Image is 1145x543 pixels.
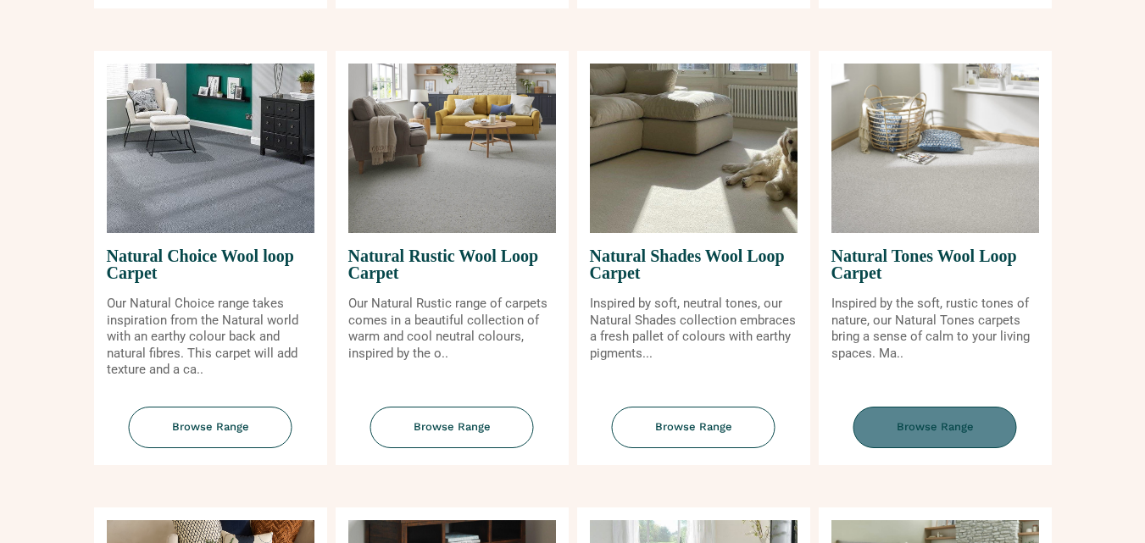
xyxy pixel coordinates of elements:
[831,64,1039,233] img: Natural Tones Wool Loop Carpet
[107,233,314,296] span: Natural Choice Wool loop Carpet
[94,407,327,465] a: Browse Range
[577,407,810,465] a: Browse Range
[107,296,314,379] p: Our Natural Choice range takes inspiration from the Natural world with an earthy colour back and ...
[348,233,556,296] span: Natural Rustic Wool Loop Carpet
[129,407,292,448] span: Browse Range
[853,407,1017,448] span: Browse Range
[370,407,534,448] span: Browse Range
[590,233,798,296] span: Natural Shades Wool Loop Carpet
[336,407,569,465] a: Browse Range
[348,296,556,362] p: Our Natural Rustic range of carpets comes in a beautiful collection of warm and cool neutral colo...
[819,407,1052,465] a: Browse Range
[348,64,556,233] img: Natural Rustic Wool Loop Carpet
[831,233,1039,296] span: Natural Tones Wool Loop Carpet
[590,64,798,233] img: Natural Shades Wool Loop Carpet
[612,407,775,448] span: Browse Range
[107,64,314,233] img: Natural Choice Wool loop Carpet
[590,296,798,362] p: Inspired by soft, neutral tones, our Natural Shades collection embraces a fresh pallet of colours...
[831,296,1039,362] p: Inspired by the soft, rustic tones of nature, our Natural Tones carpets bring a sense of calm to ...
